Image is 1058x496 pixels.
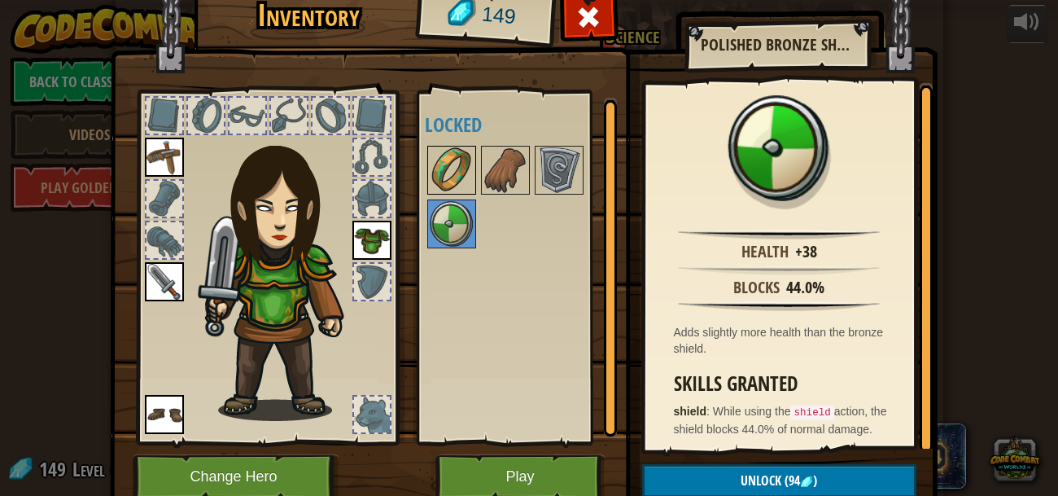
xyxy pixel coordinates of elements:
[781,472,800,489] span: (94
[674,405,887,436] span: While using the action, the shield blocks 44.0% of normal damage.
[733,276,780,300] div: Blocks
[198,121,373,421] img: guardian_hair.png
[678,230,879,239] img: hr.png
[425,114,617,135] h4: Locked
[536,147,582,193] img: portrait.png
[741,240,789,264] div: Health
[429,147,474,193] img: portrait.png
[483,147,528,193] img: portrait.png
[145,138,184,177] img: portrait.png
[701,36,854,54] h2: Polished Bronze Shield
[706,405,713,418] span: :
[786,276,824,300] div: 44.0%
[741,472,781,489] span: Unlock
[145,262,184,301] img: portrait.png
[726,95,832,201] img: portrait.png
[429,201,474,247] img: portrait.png
[678,266,879,275] img: hr.png
[795,240,817,264] div: +38
[352,221,391,260] img: portrait.png
[145,395,184,434] img: portrait.png
[674,324,893,357] div: Adds slightly more health than the bronze shield.
[678,301,879,311] img: hr.png
[790,406,833,420] code: shield
[800,476,813,489] img: gem.png
[813,472,817,489] span: )
[674,373,893,395] h3: Skills Granted
[674,405,706,418] strong: shield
